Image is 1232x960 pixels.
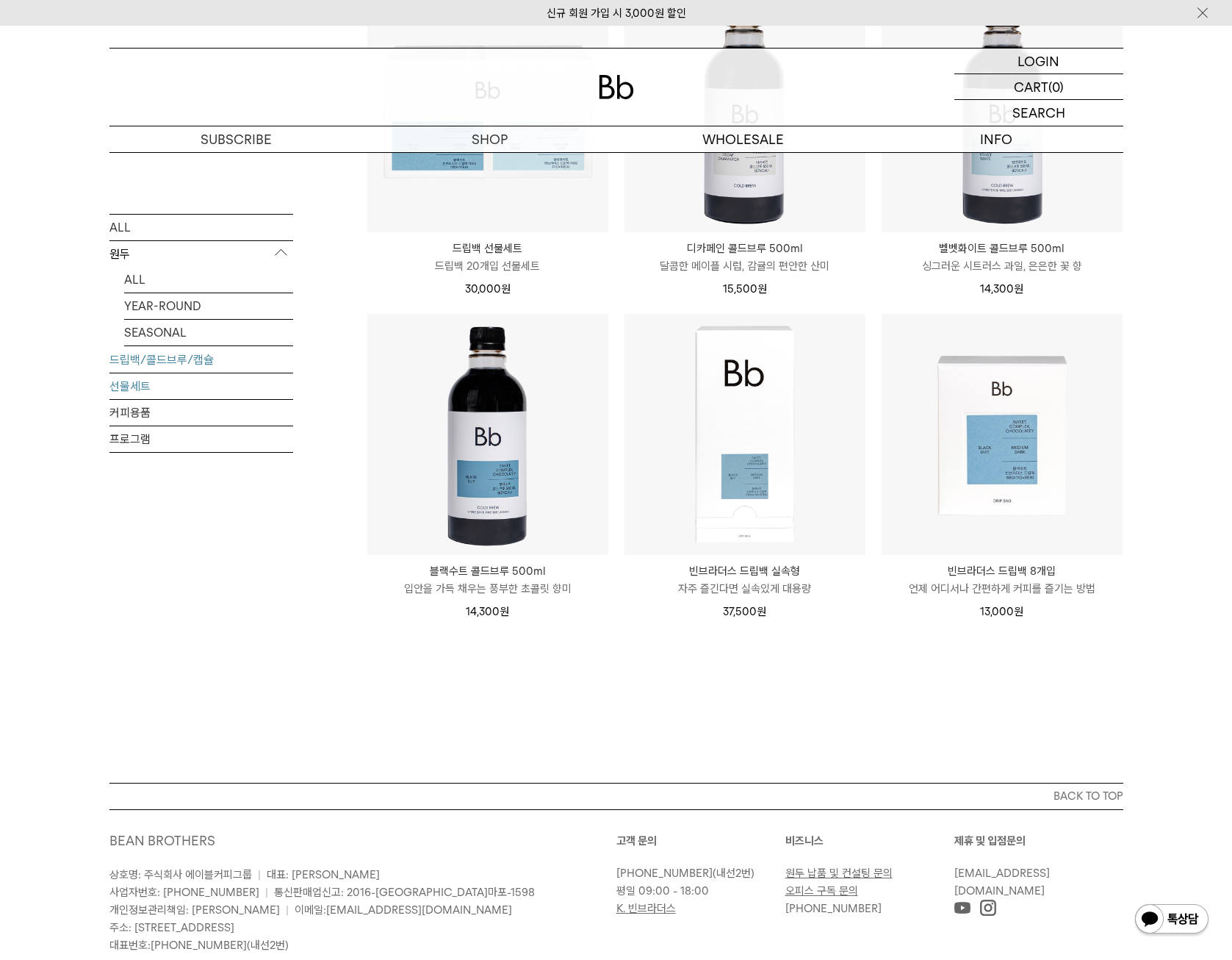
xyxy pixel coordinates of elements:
[616,902,676,915] a: K. 빈브라더스
[367,562,608,598] a: 블랙수트 콜드브루 500ml 입안을 가득 채우는 풍부한 초콜릿 향미
[326,903,512,917] a: [EMAIL_ADDRESS][DOMAIN_NAME]
[624,314,865,555] img: 빈브라더스 드립백 실속형
[616,867,713,880] a: [PHONE_NUMBER]
[1014,605,1023,618] span: 원
[757,605,766,618] span: 원
[151,939,247,952] a: [PHONE_NUMBER]
[367,562,608,580] p: 블랙수트 콜드브루 500ml
[882,562,1123,598] a: 빈브라더스 드립백 8개입 언제 어디서나 간편하게 커피를 즐기는 방법
[109,886,259,899] span: 사업자번호: [PHONE_NUMBER]
[109,126,363,152] a: SUBSCRIBE
[624,580,865,598] p: 자주 즐긴다면 실속있게 대용량
[757,282,767,295] span: 원
[785,867,893,880] a: 원두 납품 및 컨설팅 문의
[1014,282,1023,295] span: 원
[1017,49,1059,74] p: LOGIN
[1134,903,1210,938] img: 카카오톡 채널 1:1 채팅 버튼
[258,868,261,881] span: |
[624,240,865,257] p: 디카페인 콜드브루 500ml
[616,864,778,882] p: (내선2번)
[500,605,509,618] span: 원
[109,240,293,267] p: 원두
[785,902,882,915] a: [PHONE_NUMBER]
[465,282,511,295] span: 30,000
[267,868,380,881] span: 대표: [PERSON_NAME]
[599,75,634,99] img: 로고
[954,49,1123,74] a: LOGIN
[1048,74,1064,99] p: (0)
[109,373,293,398] a: 선물세트
[882,240,1123,275] a: 벨벳화이트 콜드브루 500ml 싱그러운 시트러스 과일, 은은한 꽃 향
[124,319,293,345] a: SEASONAL
[616,126,870,152] p: WHOLESALE
[1012,100,1065,126] p: SEARCH
[109,939,289,952] span: 대표번호: (내선2번)
[274,886,535,899] span: 통신판매업신고: 2016-[GEOGRAPHIC_DATA]마포-1598
[882,257,1123,275] p: 싱그러운 시트러스 과일, 은은한 꽃 향
[109,214,293,240] a: ALL
[624,562,865,580] p: 빈브라더스 드립백 실속형
[980,605,1023,618] span: 13,000
[367,314,608,555] img: 블랙수트 콜드브루 500ml
[109,346,293,372] a: 드립백/콜드브루/캡슐
[870,126,1123,152] p: INFO
[367,257,608,275] p: 드립백 20개입 선물세트
[624,240,865,275] a: 디카페인 콜드브루 500ml 달콤한 메이플 시럽, 감귤의 편안한 산미
[363,126,616,152] a: SHOP
[109,903,280,917] span: 개인정보관리책임: [PERSON_NAME]
[109,921,234,934] span: 주소: [STREET_ADDRESS]
[616,832,785,850] p: 고객 문의
[367,240,608,275] a: 드립백 선물세트 드립백 20개입 선물세트
[109,783,1123,809] button: BACK TO TOP
[1014,74,1048,99] p: CART
[954,832,1123,850] p: 제휴 및 입점문의
[109,426,293,451] a: 프로그램
[501,282,511,295] span: 원
[367,580,608,598] p: 입안을 가득 채우는 풍부한 초콜릿 향미
[466,605,509,618] span: 14,300
[785,884,858,898] a: 오피스 구독 문의
[109,833,215,848] a: BEAN BROTHERS
[723,605,766,618] span: 37,500
[954,74,1123,100] a: CART (0)
[616,882,778,900] p: 평일 09:00 - 18:00
[882,240,1123,257] p: 벨벳화이트 콜드브루 500ml
[547,7,686,20] a: 신규 회원 가입 시 3,000원 할인
[882,314,1123,555] img: 빈브라더스 드립백 8개입
[109,399,293,425] a: 커피용품
[954,867,1050,898] a: [EMAIL_ADDRESS][DOMAIN_NAME]
[286,903,289,917] span: |
[882,562,1123,580] p: 빈브라더스 드립백 8개입
[882,580,1123,598] p: 언제 어디서나 간편하게 커피를 즐기는 방법
[367,240,608,257] p: 드립백 선물세트
[624,562,865,598] a: 빈브라더스 드립백 실속형 자주 즐긴다면 실속있게 대용량
[723,282,767,295] span: 15,500
[265,886,268,899] span: |
[624,257,865,275] p: 달콤한 메이플 시럽, 감귤의 편안한 산미
[785,832,954,850] p: 비즈니스
[109,868,252,881] span: 상호명: 주식회사 에이블커피그룹
[124,266,293,292] a: ALL
[124,293,293,318] a: YEAR-ROUND
[980,282,1023,295] span: 14,300
[295,903,512,917] span: 이메일:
